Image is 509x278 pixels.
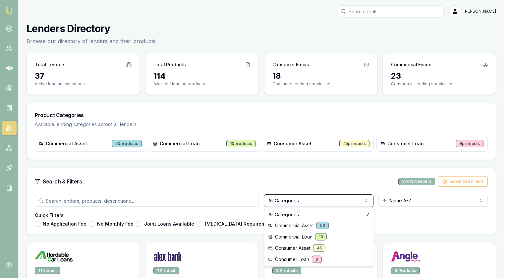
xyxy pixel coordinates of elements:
span: Commercial Loan [275,234,312,240]
div: 45 [313,244,325,252]
div: 50 [316,222,329,229]
span: Consumer Asset [275,245,311,251]
span: Commercial Asset [275,222,314,229]
span: All Categories [268,211,299,218]
span: Consumer Loan [275,256,309,263]
div: 10 [315,233,327,241]
div: 9 [312,256,322,263]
